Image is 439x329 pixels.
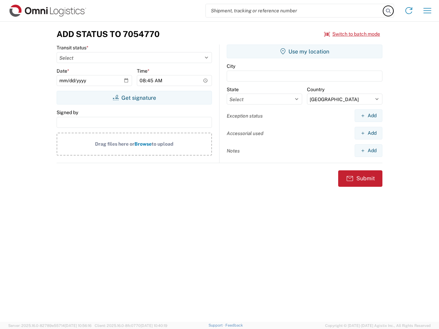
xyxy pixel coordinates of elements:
a: Feedback [225,323,243,327]
a: Support [209,323,226,327]
span: Browse [134,141,152,147]
label: Time [137,68,150,74]
span: [DATE] 10:40:19 [141,324,167,328]
button: Submit [338,170,382,187]
label: Exception status [227,113,263,119]
h3: Add Status to 7054770 [57,29,159,39]
label: Signed by [57,109,78,115]
label: City [227,63,235,69]
label: Notes [227,148,240,154]
button: Add [355,127,382,139]
button: Add [355,109,382,122]
button: Use my location [227,45,382,58]
label: Date [57,68,69,74]
label: Accessorial used [227,130,263,136]
input: Shipment, tracking or reference number [206,4,383,17]
button: Add [355,144,382,157]
label: Country [307,86,324,93]
button: Get signature [57,91,212,105]
label: State [227,86,239,93]
span: Client: 2025.16.0-8fc0770 [95,324,167,328]
button: Switch to batch mode [324,28,380,40]
span: Server: 2025.16.0-82789e55714 [8,324,92,328]
span: Copyright © [DATE]-[DATE] Agistix Inc., All Rights Reserved [325,322,431,329]
span: to upload [152,141,174,147]
span: Drag files here or [95,141,134,147]
label: Transit status [57,45,88,51]
span: [DATE] 10:56:16 [65,324,92,328]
